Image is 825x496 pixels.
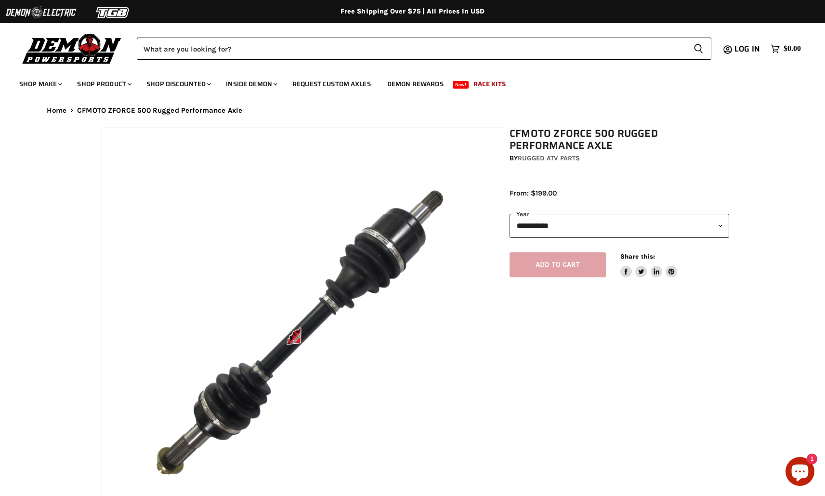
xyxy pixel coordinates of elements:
[77,3,149,22] img: TGB Logo 2
[12,74,68,94] a: Shop Make
[5,3,77,22] img: Demon Electric Logo 2
[730,45,766,53] a: Log in
[510,128,729,152] h1: CFMOTO ZFORCE 500 Rugged Performance Axle
[285,74,378,94] a: Request Custom Axles
[783,457,817,488] inbox-online-store-chat: Shopify online store chat
[510,189,557,197] span: From: $199.00
[518,154,580,162] a: Rugged ATV Parts
[686,38,711,60] button: Search
[77,106,242,115] span: CFMOTO ZFORCE 500 Rugged Performance Axle
[19,31,125,65] img: Demon Powersports
[219,74,283,94] a: Inside Demon
[27,7,798,16] div: Free Shipping Over $75 | All Prices In USD
[47,106,67,115] a: Home
[139,74,217,94] a: Shop Discounted
[137,38,686,60] input: Search
[70,74,137,94] a: Shop Product
[453,81,469,89] span: New!
[784,44,801,53] span: $0.00
[620,252,678,278] aside: Share this:
[27,106,798,115] nav: Breadcrumbs
[766,42,806,56] a: $0.00
[734,43,760,55] span: Log in
[620,253,655,260] span: Share this:
[137,38,711,60] form: Product
[12,70,799,94] ul: Main menu
[510,214,729,237] select: year
[380,74,451,94] a: Demon Rewards
[510,153,729,164] div: by
[466,74,513,94] a: Race Kits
